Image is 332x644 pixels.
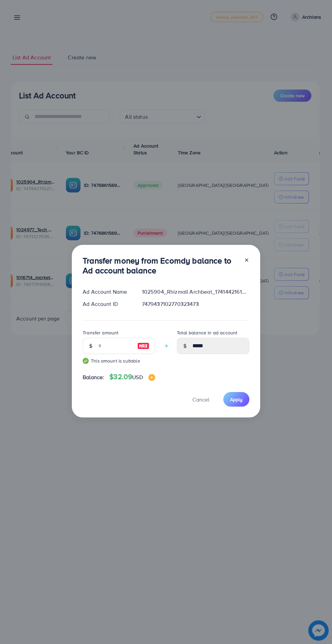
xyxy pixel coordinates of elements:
[192,396,209,403] span: Cancel
[83,256,238,275] h3: Transfer money from Ecomdy balance to Ad account balance
[137,300,255,308] div: 7479437102770323473
[137,342,149,350] img: image
[83,357,155,364] small: This amount is suitable
[83,373,104,381] span: Balance:
[148,374,155,381] img: image
[83,329,118,336] label: Transfer amount
[77,288,137,296] div: Ad Account Name
[230,396,243,403] span: Apply
[77,300,137,308] div: Ad Account ID
[137,288,255,296] div: 1025904_Rhizmall Archbeat_1741442161001
[184,392,218,407] button: Cancel
[83,358,89,364] img: guide
[132,373,143,381] span: USD
[223,392,249,407] button: Apply
[109,373,155,381] h4: $32.09
[177,329,237,336] label: Total balance in ad account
